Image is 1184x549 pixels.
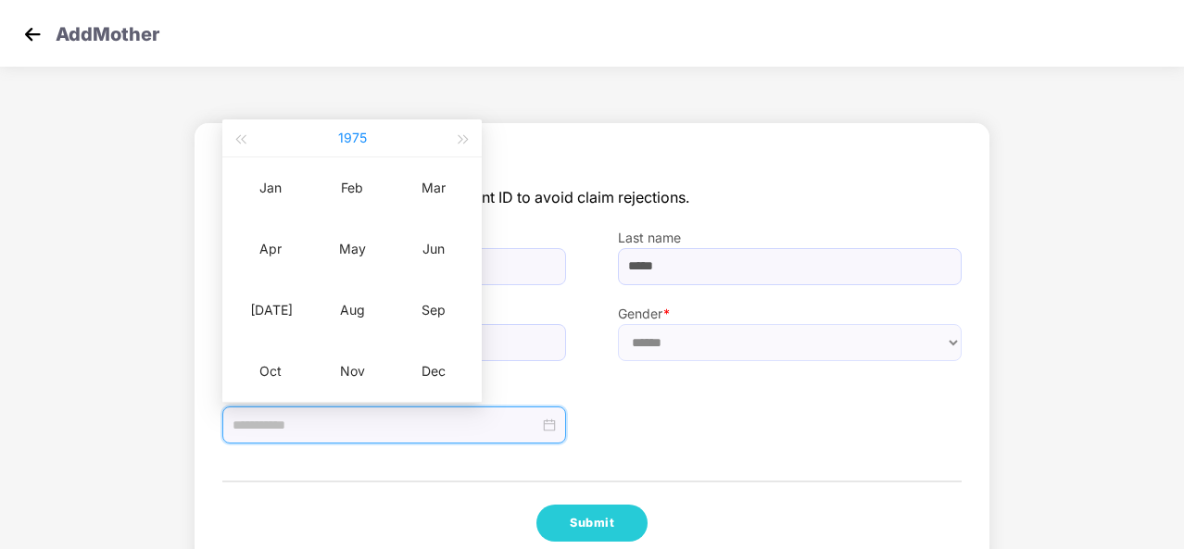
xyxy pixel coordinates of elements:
[393,218,474,280] td: 1975-06
[311,218,393,280] td: 1975-05
[324,360,380,382] div: Nov
[230,280,311,341] td: 1975-07
[406,299,461,321] div: Sep
[393,157,474,218] td: 1975-03
[324,299,380,321] div: Aug
[393,341,474,402] td: 1975-12
[536,505,648,542] button: Submit
[230,341,311,402] td: 1975-10
[243,299,298,321] div: [DATE]
[222,151,962,186] span: Mother Detail
[311,341,393,402] td: 1975-11
[56,20,159,43] p: Add Mother
[243,360,298,382] div: Oct
[230,218,311,280] td: 1975-04
[406,360,461,382] div: Dec
[338,119,367,156] button: 1975
[311,157,393,218] td: 1975-02
[618,228,962,248] label: Last name
[222,186,962,209] span: The detail should be as per government ID to avoid claim rejections.
[393,280,474,341] td: 1975-09
[324,238,380,260] div: May
[406,177,461,199] div: Mar
[19,20,46,48] img: svg+xml;base64,PHN2ZyB4bWxucz0iaHR0cDovL3d3dy53My5vcmcvMjAwMC9zdmciIHdpZHRoPSIzMCIgaGVpZ2h0PSIzMC...
[618,304,962,324] label: Gender
[311,280,393,341] td: 1975-08
[324,177,380,199] div: Feb
[230,157,311,218] td: 1975-01
[243,177,298,199] div: Jan
[243,238,298,260] div: Apr
[406,238,461,260] div: Jun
